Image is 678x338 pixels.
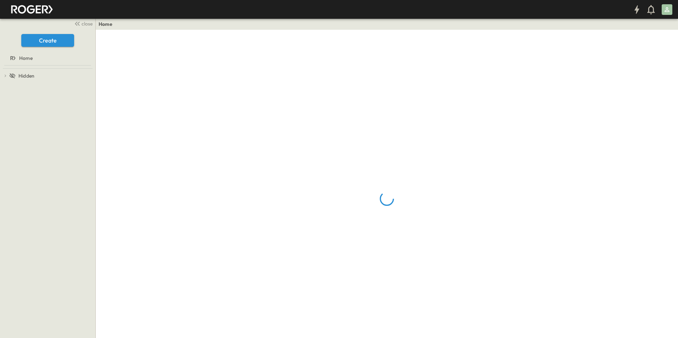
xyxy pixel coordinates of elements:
[21,34,74,47] button: Create
[99,21,112,28] a: Home
[18,72,34,79] span: Hidden
[71,18,94,28] button: close
[82,20,93,27] span: close
[99,21,117,28] nav: breadcrumbs
[19,55,33,62] span: Home
[1,53,93,63] a: Home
